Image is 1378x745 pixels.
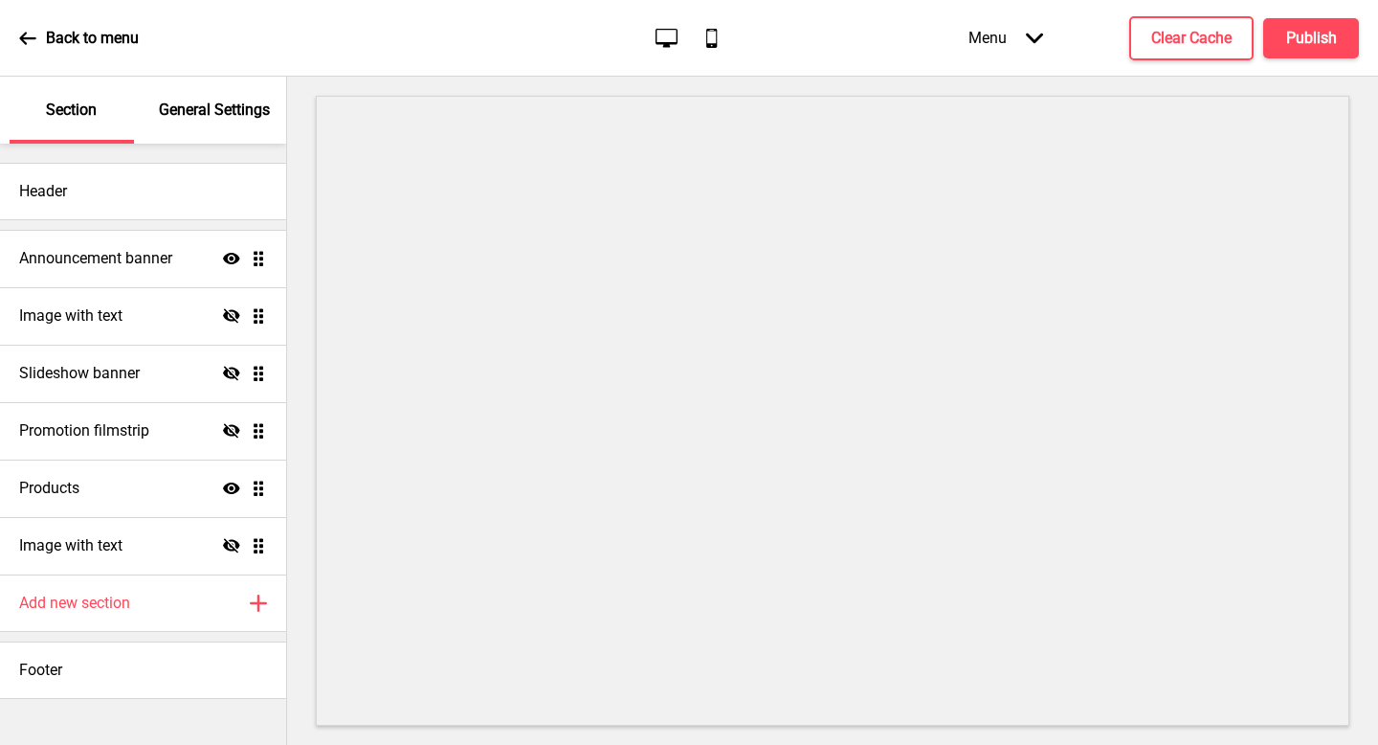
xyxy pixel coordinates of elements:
h4: Clear Cache [1151,28,1232,49]
h4: Footer [19,660,62,681]
h4: Header [19,181,67,202]
h4: Promotion filmstrip [19,420,149,441]
h4: Image with text [19,305,122,327]
h4: Slideshow banner [19,363,140,384]
h4: Add new section [19,593,130,614]
button: Publish [1263,18,1359,58]
p: General Settings [159,100,270,121]
p: Section [46,100,97,121]
a: Back to menu [19,12,139,64]
div: Menu [949,10,1062,66]
h4: Image with text [19,535,122,556]
h4: Products [19,478,79,499]
button: Clear Cache [1129,16,1254,60]
h4: Publish [1286,28,1337,49]
h4: Announcement banner [19,248,172,269]
p: Back to menu [46,28,139,49]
